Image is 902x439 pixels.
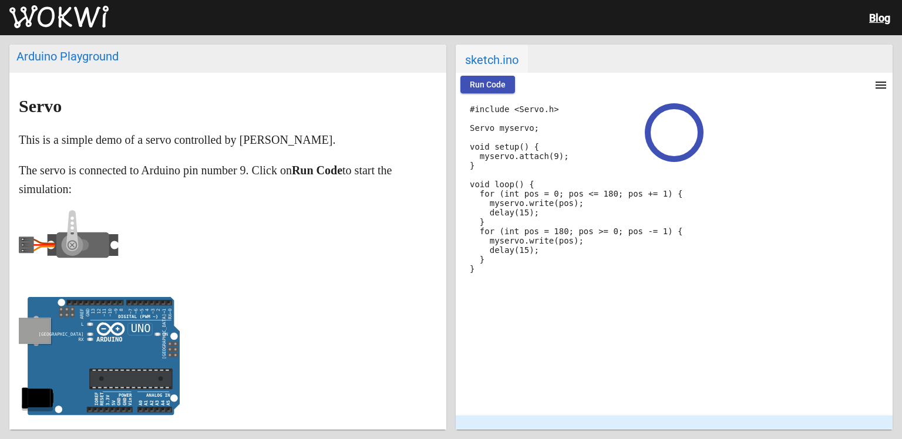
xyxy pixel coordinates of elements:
[456,45,528,73] span: sketch.ino
[470,80,506,89] span: Run Code
[460,76,515,93] button: Run Code
[874,78,888,92] mat-icon: menu
[16,49,439,63] div: Arduino Playground
[470,104,682,273] code: #include <Servo.h> Servo myservo; void setup() { myservo.attach(9); } void loop() { for (int pos ...
[292,164,342,177] strong: Run Code
[19,161,437,198] p: The servo is connected to Arduino pin number 9. Click on to start the simulation:
[19,130,437,149] p: This is a simple demo of a servo controlled by [PERSON_NAME].
[19,97,437,116] h1: Servo
[869,12,890,24] a: Blog
[9,5,109,29] img: Wokwi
